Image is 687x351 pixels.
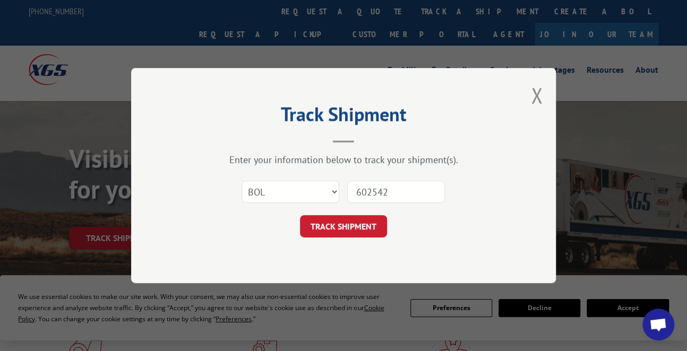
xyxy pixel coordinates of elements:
[184,107,503,127] h2: Track Shipment
[531,81,543,109] button: Close modal
[347,181,445,203] input: Number(s)
[184,153,503,166] div: Enter your information below to track your shipment(s).
[300,215,387,237] button: TRACK SHIPMENT
[642,309,674,340] div: Open chat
